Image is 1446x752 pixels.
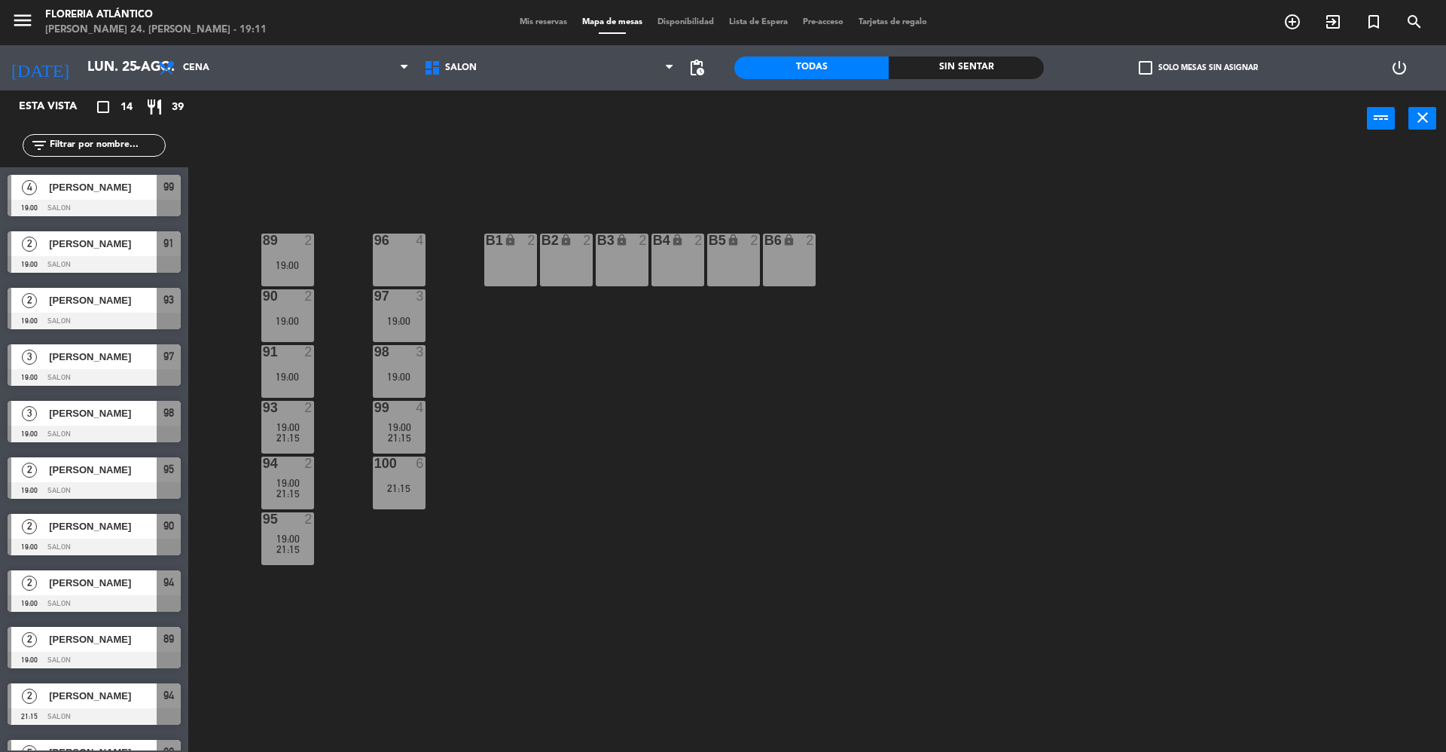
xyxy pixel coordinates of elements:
div: 2 [639,234,648,247]
div: 19:00 [373,316,426,326]
span: 3 [22,350,37,365]
span: [PERSON_NAME] [49,236,157,252]
span: 90 [163,517,174,535]
span: Pre-acceso [795,18,851,26]
span: Tarjetas de regalo [851,18,935,26]
span: 19:00 [388,421,411,433]
div: B6 [764,234,765,247]
span: 21:15 [388,432,411,444]
span: 2 [22,237,37,252]
span: check_box_outline_blank [1139,61,1152,75]
button: close [1408,107,1436,130]
i: lock [782,234,795,246]
div: 21:15 [373,483,426,494]
span: 4 [22,180,37,195]
span: 2 [22,463,37,478]
span: Mis reservas [512,18,575,26]
span: [PERSON_NAME] [49,631,157,647]
span: Disponibilidad [650,18,721,26]
span: 98 [163,404,174,422]
div: 19:00 [261,316,314,326]
div: Sin sentar [889,57,1043,79]
input: Filtrar por nombre... [48,137,165,154]
div: Floreria Atlántico [45,8,267,23]
i: lock [671,234,684,246]
i: power_input [1372,109,1390,127]
div: 2 [750,234,759,247]
i: filter_list [30,136,48,154]
div: 4 [416,401,425,414]
span: 99 [163,178,174,196]
span: 19:00 [276,533,300,545]
span: pending_actions [688,59,706,77]
div: 93 [263,401,264,414]
div: 91 [263,345,264,359]
span: 94 [163,686,174,705]
span: 91 [163,234,174,252]
div: 99 [374,401,375,414]
i: restaurant [145,98,163,116]
span: SALON [445,63,477,73]
i: arrow_drop_down [129,59,147,77]
div: 97 [374,289,375,303]
i: lock [615,234,628,246]
span: Cena [183,63,209,73]
div: 3 [416,345,425,359]
span: 3 [22,406,37,421]
button: power_input [1367,107,1395,130]
i: power_settings_new [1390,59,1408,77]
div: 96 [374,234,375,247]
div: 19:00 [261,371,314,382]
span: 2 [22,293,37,308]
i: exit_to_app [1324,13,1342,31]
div: 6 [416,457,425,470]
i: close [1414,109,1432,127]
div: 94 [263,457,264,470]
span: 19:00 [276,477,300,489]
i: menu [11,9,34,32]
div: 2 [304,512,313,526]
span: 19:00 [276,421,300,433]
div: 2 [304,401,313,414]
i: lock [727,234,740,246]
i: lock [504,234,517,246]
span: [PERSON_NAME] [49,462,157,478]
div: Esta vista [8,98,108,116]
span: Mapa de mesas [575,18,650,26]
span: [PERSON_NAME] [49,405,157,421]
span: 2 [22,519,37,534]
i: crop_square [94,98,112,116]
i: add_circle_outline [1283,13,1301,31]
div: 19:00 [373,371,426,382]
div: 2 [694,234,703,247]
div: 2 [304,457,313,470]
div: 3 [416,289,425,303]
div: 2 [304,289,313,303]
div: 4 [416,234,425,247]
span: 89 [163,630,174,648]
div: 100 [374,457,375,470]
div: 95 [263,512,264,526]
span: 93 [163,291,174,309]
span: 21:15 [276,432,300,444]
div: B2 [541,234,542,247]
span: 39 [172,99,184,116]
div: B4 [653,234,654,247]
span: Lista de Espera [721,18,795,26]
span: [PERSON_NAME] [49,179,157,195]
label: Solo mesas sin asignar [1139,61,1258,75]
span: 21:15 [276,488,300,500]
div: 2 [527,234,536,247]
div: 2 [304,345,313,359]
i: turned_in_not [1365,13,1383,31]
div: [PERSON_NAME] 24. [PERSON_NAME] - 19:11 [45,23,267,38]
span: 95 [163,460,174,478]
div: 98 [374,345,375,359]
span: [PERSON_NAME] [49,688,157,704]
div: 2 [304,234,313,247]
span: 2 [22,689,37,704]
div: 19:00 [261,260,314,271]
span: 14 [120,99,133,116]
